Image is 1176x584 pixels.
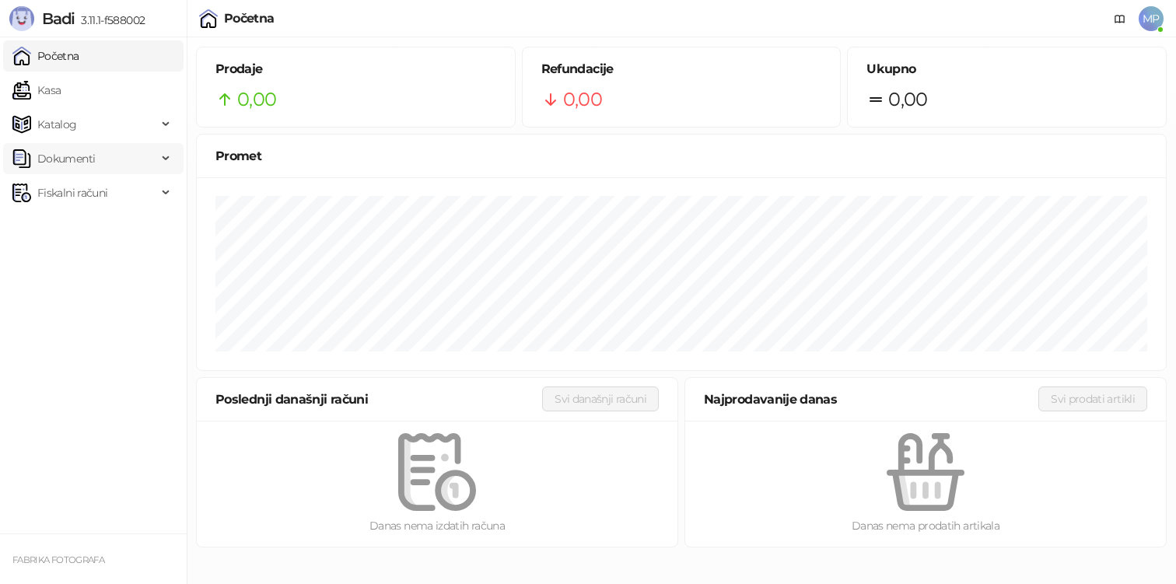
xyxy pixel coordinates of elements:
a: Dokumentacija [1108,6,1132,31]
button: Svi današnji računi [542,386,659,411]
span: MP [1139,6,1164,31]
div: Poslednji današnji računi [215,390,542,409]
a: Početna [12,40,79,72]
small: FABRIKA FOTOGRAFA [12,554,104,565]
h5: Refundacije [541,60,822,79]
div: Promet [215,146,1147,166]
div: Danas nema izdatih računa [222,517,653,534]
span: 0,00 [888,85,927,114]
span: Badi [42,9,75,28]
h5: Prodaje [215,60,496,79]
span: Dokumenti [37,143,95,174]
a: Kasa [12,75,61,106]
div: Danas nema prodatih artikala [710,517,1141,534]
div: Najprodavanije danas [704,390,1038,409]
span: 0,00 [563,85,602,114]
span: 0,00 [237,85,276,114]
span: Katalog [37,109,77,140]
h5: Ukupno [866,60,1147,79]
img: Logo [9,6,34,31]
button: Svi prodati artikli [1038,386,1147,411]
span: 3.11.1-f588002 [75,13,145,27]
div: Početna [224,12,275,25]
span: Fiskalni računi [37,177,107,208]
